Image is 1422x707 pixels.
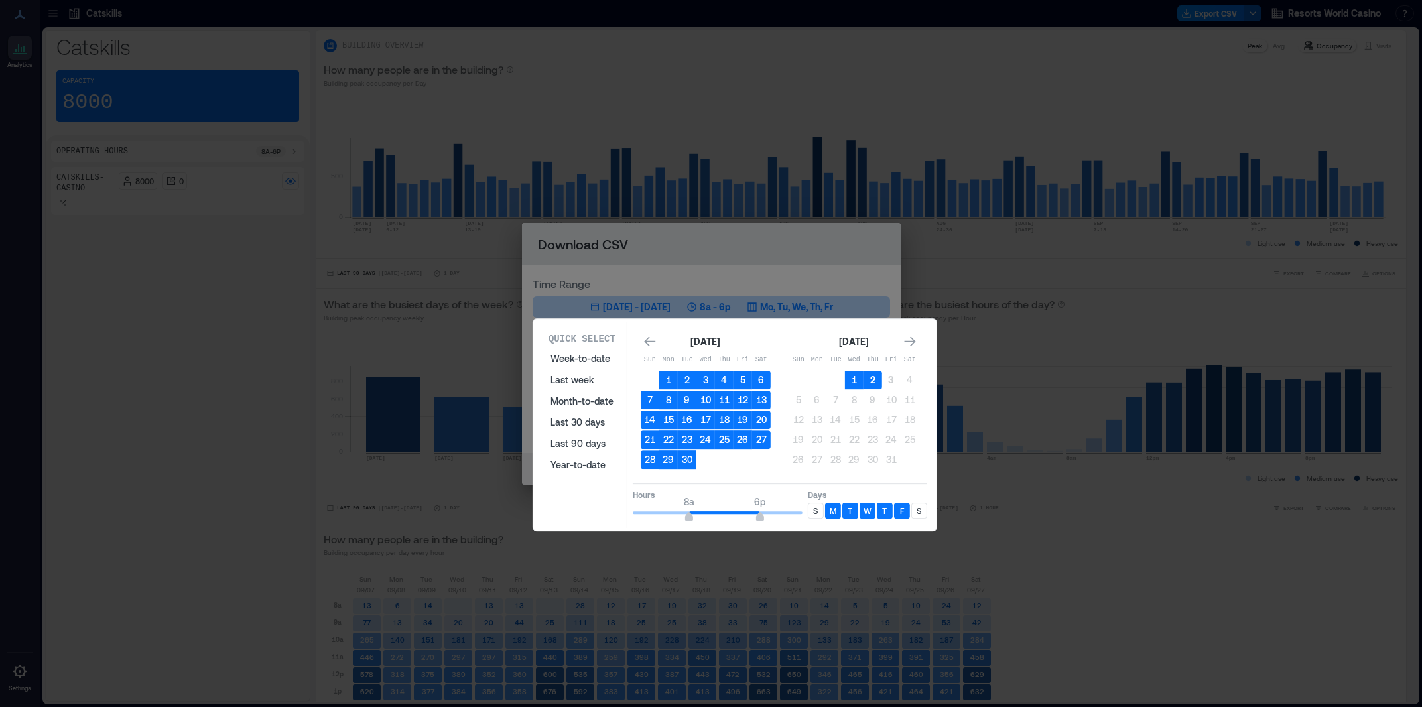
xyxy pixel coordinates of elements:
[826,351,845,369] th: Tuesday
[687,334,724,350] div: [DATE]
[864,411,882,429] button: 16
[900,505,904,516] p: F
[826,450,845,469] button: 28
[752,430,771,449] button: 27
[882,391,901,409] button: 10
[543,369,621,391] button: Last week
[901,371,919,389] button: 4
[808,391,826,409] button: 6
[734,391,752,409] button: 12
[826,355,845,365] p: Tue
[901,351,919,369] th: Saturday
[678,430,696,449] button: 23
[882,351,901,369] th: Friday
[848,505,852,516] p: T
[845,351,864,369] th: Wednesday
[696,411,715,429] button: 17
[789,351,808,369] th: Sunday
[734,371,752,389] button: 5
[901,411,919,429] button: 18
[864,391,882,409] button: 9
[659,371,678,389] button: 1
[813,505,818,516] p: S
[882,371,901,389] button: 3
[734,355,752,365] p: Fri
[734,351,752,369] th: Friday
[659,355,678,365] p: Mon
[864,450,882,469] button: 30
[864,371,882,389] button: 2
[901,355,919,365] p: Sat
[641,430,659,449] button: 21
[696,355,715,365] p: Wed
[641,332,659,351] button: Go to previous month
[715,351,734,369] th: Thursday
[715,371,734,389] button: 4
[734,411,752,429] button: 19
[659,430,678,449] button: 22
[808,351,826,369] th: Monday
[754,496,765,507] span: 6p
[864,351,882,369] th: Thursday
[845,371,864,389] button: 1
[752,411,771,429] button: 20
[715,355,734,365] p: Thu
[543,412,621,433] button: Last 30 days
[882,355,901,365] p: Fri
[752,351,771,369] th: Saturday
[696,351,715,369] th: Wednesday
[659,391,678,409] button: 8
[752,391,771,409] button: 13
[836,334,873,350] div: [DATE]
[696,391,715,409] button: 10
[901,391,919,409] button: 11
[684,496,694,507] span: 8a
[549,332,615,346] p: Quick Select
[696,430,715,449] button: 24
[641,450,659,469] button: 28
[882,411,901,429] button: 17
[826,430,845,449] button: 21
[845,450,864,469] button: 29
[845,355,864,365] p: Wed
[641,391,659,409] button: 7
[901,430,919,449] button: 25
[659,351,678,369] th: Monday
[678,371,696,389] button: 2
[752,355,771,365] p: Sat
[808,450,826,469] button: 27
[543,454,621,476] button: Year-to-date
[678,411,696,429] button: 16
[789,430,808,449] button: 19
[543,433,621,454] button: Last 90 days
[789,391,808,409] button: 5
[715,411,734,429] button: 18
[734,430,752,449] button: 26
[543,348,621,369] button: Week-to-date
[678,351,696,369] th: Tuesday
[864,355,882,365] p: Thu
[808,355,826,365] p: Mon
[845,391,864,409] button: 8
[633,489,803,500] p: Hours
[641,351,659,369] th: Sunday
[901,332,919,351] button: Go to next month
[678,391,696,409] button: 9
[659,411,678,429] button: 15
[752,371,771,389] button: 6
[864,430,882,449] button: 23
[826,391,845,409] button: 7
[882,430,901,449] button: 24
[845,411,864,429] button: 15
[845,430,864,449] button: 22
[882,450,901,469] button: 31
[641,411,659,429] button: 14
[808,430,826,449] button: 20
[641,355,659,365] p: Sun
[826,411,845,429] button: 14
[715,391,734,409] button: 11
[864,505,872,516] p: W
[789,450,808,469] button: 26
[882,505,887,516] p: T
[917,505,921,516] p: S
